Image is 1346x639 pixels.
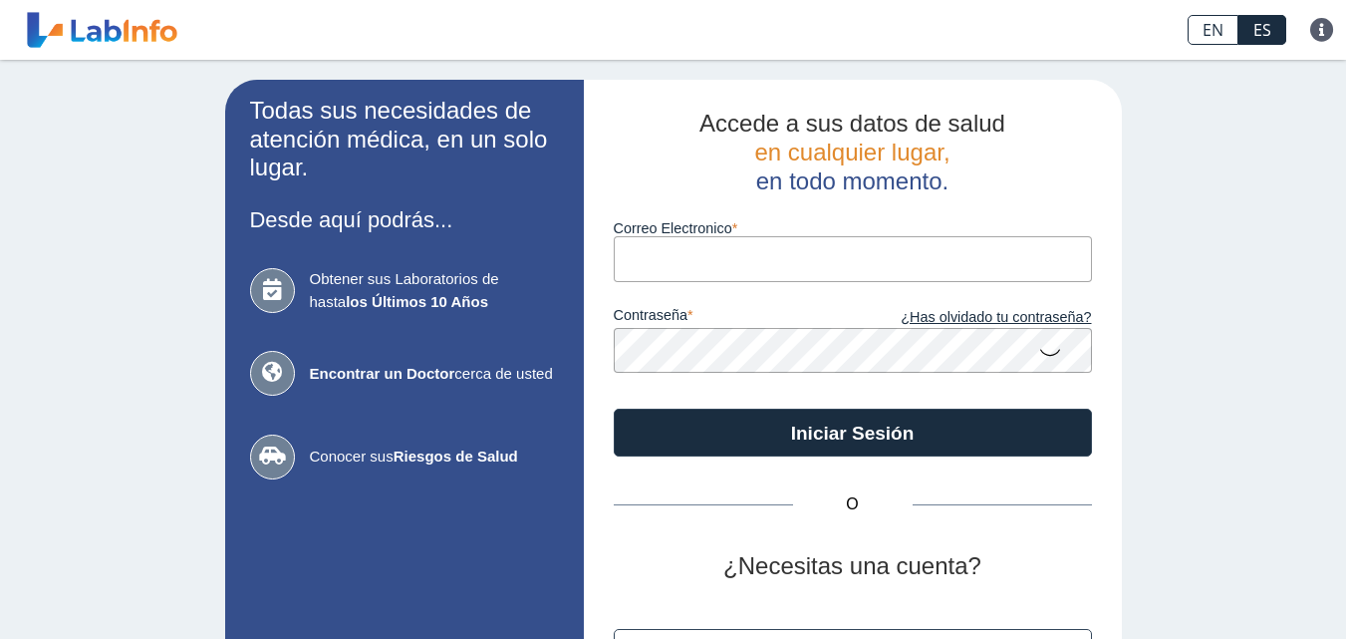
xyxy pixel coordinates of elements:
b: Encontrar un Doctor [310,365,455,382]
span: cerca de usted [310,363,559,386]
a: EN [1188,15,1238,45]
span: en cualquier lugar, [754,139,949,165]
b: Riesgos de Salud [394,448,518,465]
h2: Todas sus necesidades de atención médica, en un solo lugar. [250,97,559,182]
label: Correo Electronico [614,220,1092,236]
label: contraseña [614,307,853,329]
a: ¿Has olvidado tu contraseña? [853,307,1092,329]
a: ES [1238,15,1286,45]
span: Accede a sus datos de salud [699,110,1005,137]
span: O [793,492,913,516]
h2: ¿Necesitas una cuenta? [614,552,1092,581]
h3: Desde aquí podrás... [250,207,559,232]
button: Iniciar Sesión [614,409,1092,457]
iframe: Help widget launcher [1169,561,1324,617]
span: en todo momento. [756,167,948,194]
b: los Últimos 10 Años [346,293,488,310]
span: Conocer sus [310,446,559,469]
span: Obtener sus Laboratorios de hasta [310,268,559,313]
